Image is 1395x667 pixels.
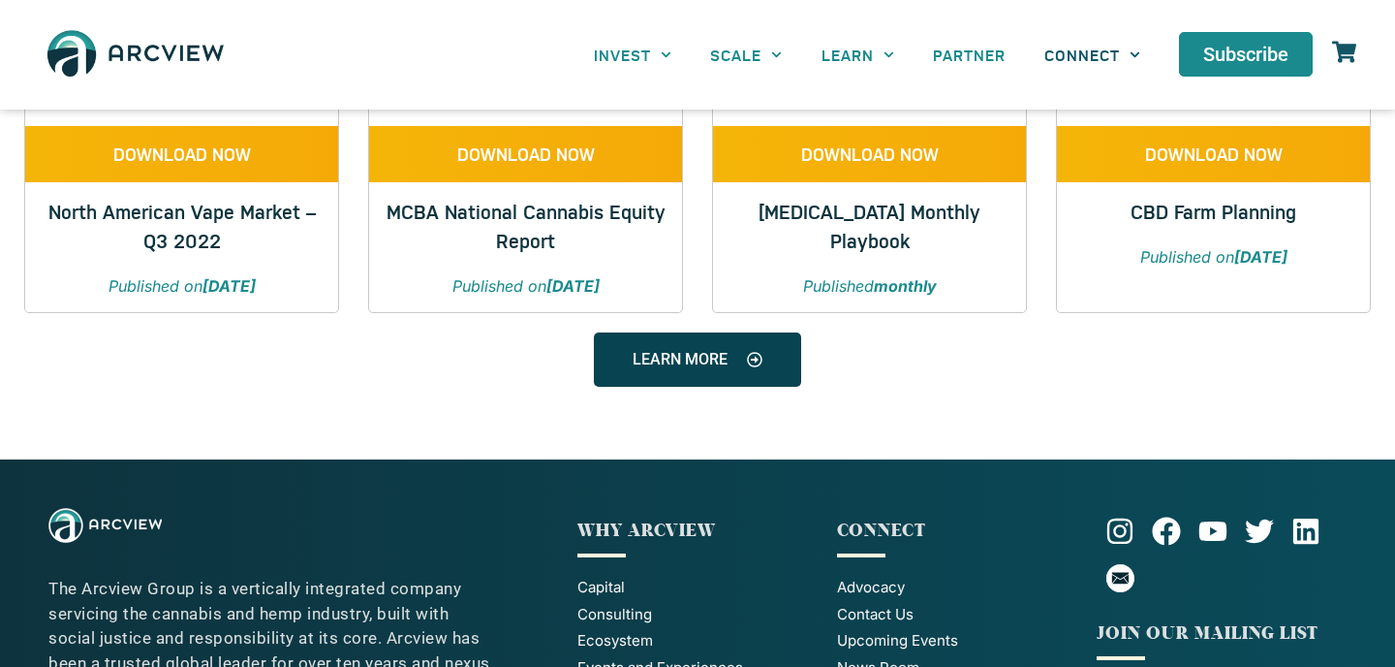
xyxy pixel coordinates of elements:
span: DOWNLOAD NOW [457,145,595,163]
a: North American Vape Market – Q3 2022 [48,198,316,253]
span: Contact Us [837,604,914,626]
a: CONNECT [1025,33,1160,77]
a: Capital [577,577,818,599]
a: SCALE [691,33,801,77]
a: DOWNLOAD NOW [25,126,338,182]
nav: Menu [574,33,1160,77]
strong: monthly [874,276,937,296]
span: Consulting [577,604,652,626]
a: Subscribe [1179,32,1313,77]
span: DOWNLOAD NOW [113,145,251,163]
a: DOWNLOAD NOW [713,126,1026,182]
a: MCBA National Cannabis Equity Report [387,198,666,253]
p: Published on [388,274,663,298]
a: Contact Us [837,604,1077,626]
span: Learn More [633,352,728,367]
img: The Arcview Group [39,19,232,90]
a: [MEDICAL_DATA] Monthly Playbook [759,198,980,253]
p: JOIN OUR MAILING LIST [1097,620,1337,647]
p: Published on [45,274,319,298]
a: Ecosystem [577,630,818,652]
span: DOWNLOAD NOW [801,145,939,163]
img: The Arcview Group [48,508,162,543]
strong: [DATE] [202,276,256,296]
a: LEARN [802,33,914,77]
p: WHY ARCVIEW [577,518,818,544]
p: Published [732,274,1007,298]
span: Advocacy [837,577,905,599]
a: CBD Farm Planning [1131,198,1296,224]
p: Published on [1076,245,1350,269]
span: Upcoming Events [837,630,958,652]
div: CONNECT [837,518,1077,544]
a: Learn More [594,333,801,387]
a: INVEST [574,33,691,77]
a: DOWNLOAD NOW [369,126,682,182]
span: DOWNLOAD NOW [1145,145,1283,163]
a: Consulting [577,604,818,626]
a: Upcoming Events [837,630,1077,652]
span: Subscribe [1203,45,1288,64]
strong: [DATE] [546,276,600,296]
span: Ecosystem [577,630,653,652]
a: PARTNER [914,33,1025,77]
a: Advocacy [837,577,1077,599]
a: DOWNLOAD NOW [1057,126,1370,182]
strong: [DATE] [1234,247,1287,267]
span: Capital [577,577,625,599]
